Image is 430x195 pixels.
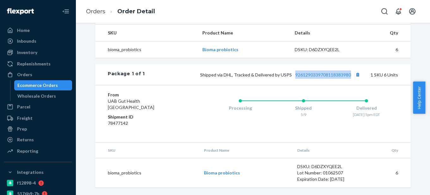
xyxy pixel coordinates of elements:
a: Orders [86,8,105,15]
dd: 78477142 [108,120,183,126]
th: Qty [361,143,411,158]
div: Ecommerce Orders [17,82,58,88]
td: 6 [359,41,411,58]
div: Lot Number: 01062507 [297,170,357,176]
div: f12898-4 [17,180,36,186]
span: UAB Gut Health [GEOGRAPHIC_DATA] [108,98,154,110]
ol: breadcrumbs [81,2,160,21]
a: Order Detail [117,8,155,15]
img: Flexport logo [7,8,34,15]
a: Returns [4,135,72,145]
div: Package 1 of 1 [108,70,145,79]
div: Prep [17,126,27,132]
div: Returns [17,137,34,143]
a: Bioma probiotics [202,47,238,52]
a: Inbounds [4,36,72,46]
th: Details [290,25,359,41]
button: Help Center [413,82,425,114]
div: 1 SKU 6 Units [145,70,398,79]
div: [DATE] 5pm EDT [335,112,398,117]
button: Close Navigation [59,5,72,18]
a: Bioma probiotics [204,170,240,175]
a: 9261290339708118383980 [295,72,351,77]
button: Integrations [4,167,72,177]
div: Expiration Date: [DATE] [297,176,357,182]
th: Details [292,143,362,158]
td: bioma_probiotics [95,158,199,188]
div: Orders [17,71,32,78]
button: Open account menu [406,5,419,18]
a: f12898-4 [4,178,72,188]
a: Freight [4,113,72,123]
a: Parcel [4,102,72,112]
a: Reporting [4,146,72,156]
div: Home [17,27,30,34]
div: Inbounds [17,38,36,44]
div: 5/9 [272,112,335,117]
a: Replenishments [4,59,72,69]
th: SKU [95,143,199,158]
td: bioma_probiotics [95,41,197,58]
th: SKU [95,25,197,41]
a: Wholesale Orders [14,91,72,101]
td: 6 [361,158,411,188]
a: Ecommerce Orders [14,80,72,90]
a: Inventory [4,47,72,58]
div: Shipped [272,105,335,111]
div: Inventory [17,49,37,56]
div: Replenishments [17,61,51,67]
div: Freight [17,115,33,121]
div: Delivered [335,105,398,111]
div: DSKU: D6DZXYQEE2L [297,163,357,170]
button: Open notifications [392,5,405,18]
th: Product Name [199,143,292,158]
div: Wholesale Orders [17,93,56,99]
div: Integrations [17,169,44,175]
th: Product Name [197,25,289,41]
div: Processing [209,105,272,111]
div: Parcel [17,104,30,110]
button: Open Search Box [378,5,391,18]
dt: Shipment ID [108,114,183,120]
dt: From [108,92,183,98]
div: DSKU: D6DZXYQEE2L [295,46,354,53]
th: Qty [359,25,411,41]
div: Reporting [17,148,38,154]
span: Shipped via DHL, Tracked & Delivered by USPS [200,72,362,77]
a: Prep [4,124,72,134]
a: Home [4,25,72,35]
button: Copy tracking number [353,70,362,79]
a: Orders [4,70,72,80]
